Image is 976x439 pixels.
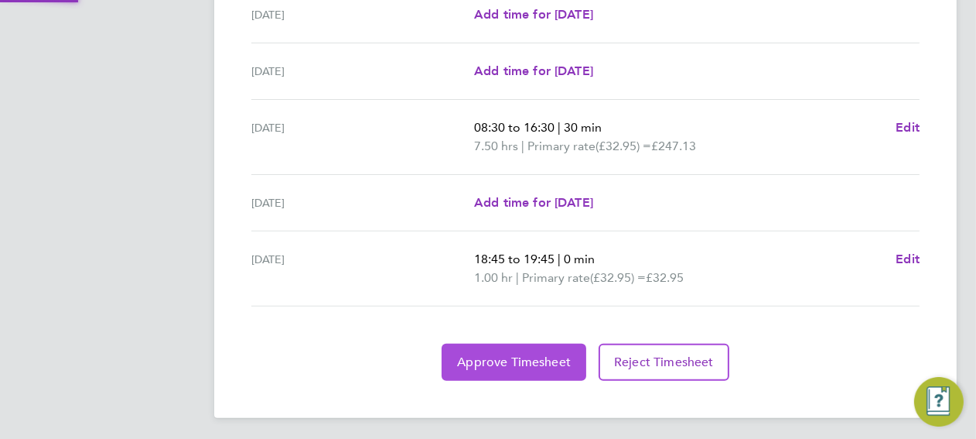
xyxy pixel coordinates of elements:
[896,250,920,269] a: Edit
[474,5,593,24] a: Add time for [DATE]
[558,120,561,135] span: |
[474,139,518,153] span: 7.50 hrs
[251,250,474,287] div: [DATE]
[442,344,586,381] button: Approve Timesheet
[251,62,474,81] div: [DATE]
[527,137,595,156] span: Primary rate
[646,270,684,285] span: £32.95
[474,7,593,22] span: Add time for [DATE]
[595,139,651,153] span: (£32.95) =
[896,120,920,135] span: Edit
[521,139,524,153] span: |
[474,252,555,266] span: 18:45 to 19:45
[914,377,964,427] button: Engage Resource Center
[590,270,646,285] span: (£32.95) =
[474,195,593,210] span: Add time for [DATE]
[599,344,729,381] button: Reject Timesheet
[516,270,519,285] span: |
[251,118,474,156] div: [DATE]
[251,5,474,24] div: [DATE]
[251,194,474,212] div: [DATE]
[614,355,714,370] span: Reject Timesheet
[474,62,593,81] a: Add time for [DATE]
[474,270,513,285] span: 1.00 hr
[558,252,561,266] span: |
[651,139,696,153] span: £247.13
[474,63,593,78] span: Add time for [DATE]
[896,118,920,137] a: Edit
[474,194,593,212] a: Add time for [DATE]
[896,252,920,266] span: Edit
[522,269,590,287] span: Primary rate
[457,355,571,370] span: Approve Timesheet
[564,252,595,266] span: 0 min
[474,120,555,135] span: 08:30 to 16:30
[564,120,602,135] span: 30 min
